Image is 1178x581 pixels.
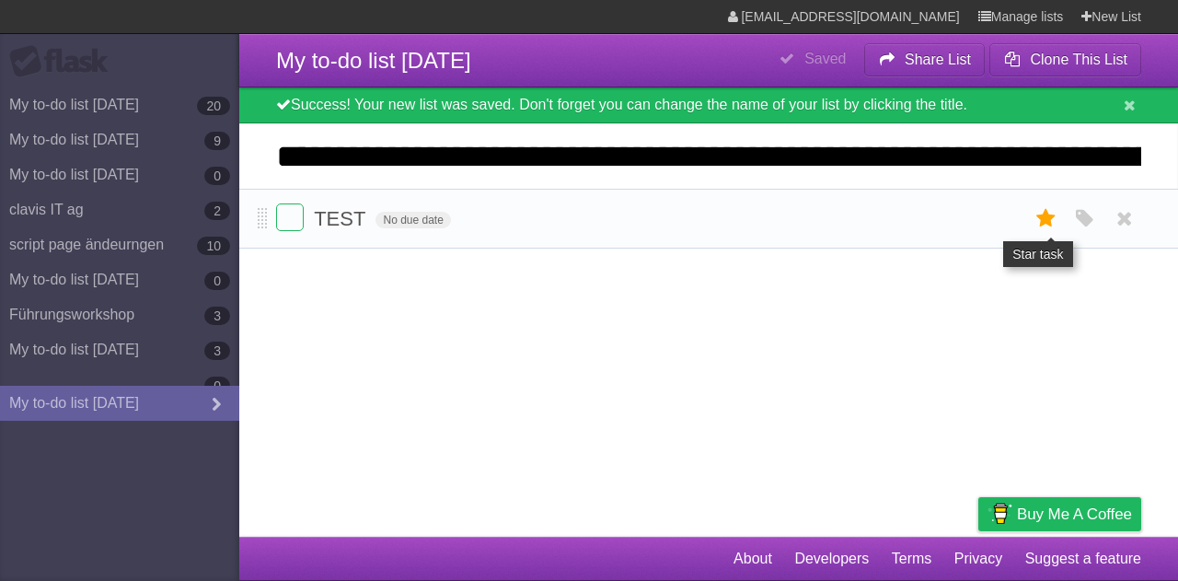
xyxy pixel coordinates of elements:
[239,87,1178,123] div: Success! Your new list was saved. Don't forget you can change the name of your list by clicking t...
[892,541,932,576] a: Terms
[276,203,304,231] label: Done
[954,541,1002,576] a: Privacy
[1017,498,1132,530] span: Buy me a coffee
[314,207,370,230] span: TEST
[1030,52,1127,67] b: Clone This List
[987,498,1012,529] img: Buy me a coffee
[978,497,1141,531] a: Buy me a coffee
[375,212,450,228] span: No due date
[204,307,230,325] b: 3
[276,48,471,73] span: My to-do list [DATE]
[804,51,846,66] b: Saved
[204,167,230,185] b: 0
[204,272,230,290] b: 0
[864,43,986,76] button: Share List
[1025,541,1141,576] a: Suggest a feature
[204,132,230,150] b: 9
[989,43,1141,76] button: Clone This List
[905,52,971,67] b: Share List
[204,202,230,220] b: 2
[794,541,869,576] a: Developers
[1029,203,1064,234] label: Star task
[197,237,230,255] b: 10
[9,45,120,78] div: Flask
[204,377,230,395] b: 0
[197,97,230,115] b: 20
[204,342,230,360] b: 3
[733,541,772,576] a: About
